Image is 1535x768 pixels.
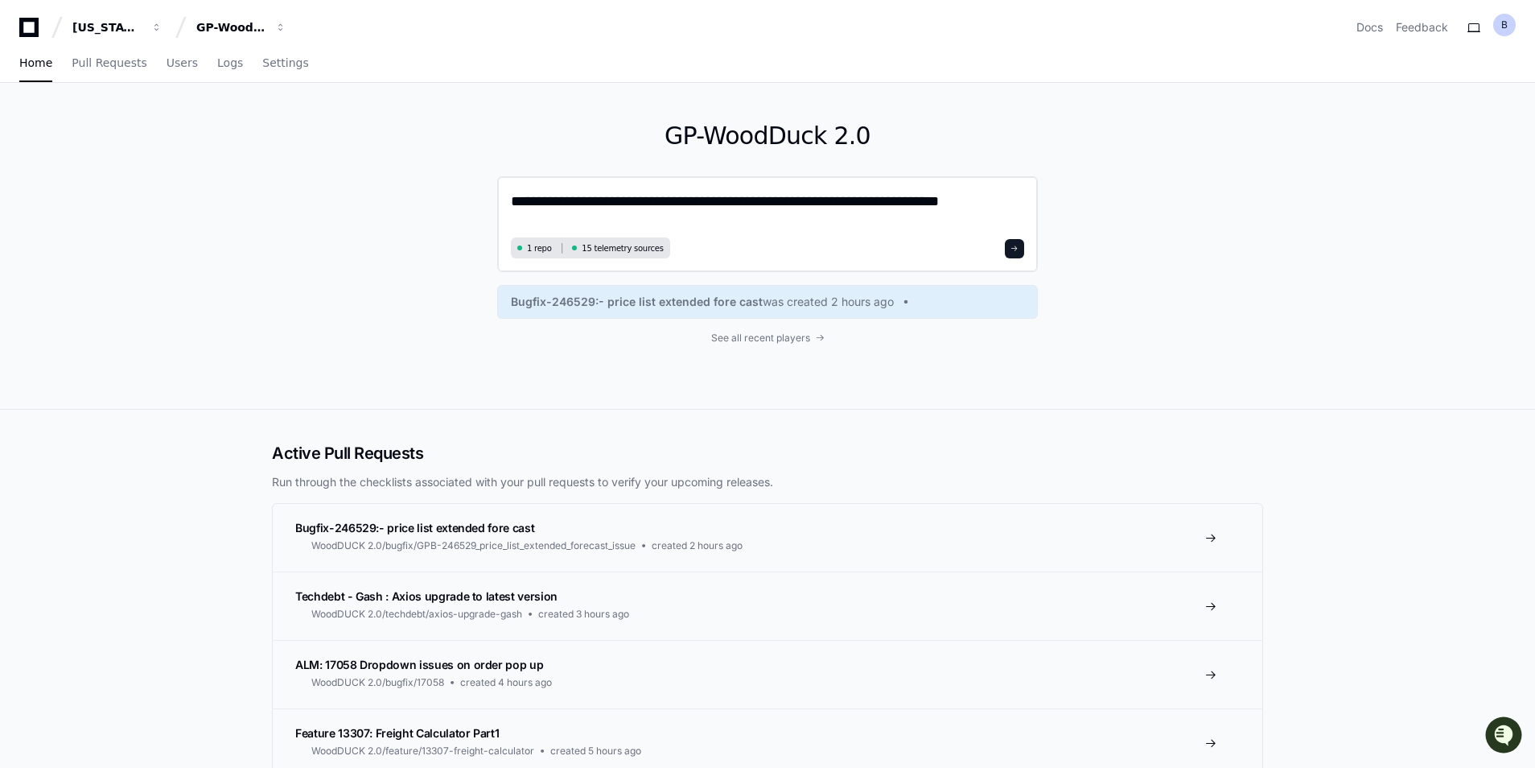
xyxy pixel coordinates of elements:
[190,13,293,42] button: GP-WoodDuck 2.0
[295,521,534,535] span: Bugfix-246529:- price list extended fore cast
[311,539,636,552] span: WoodDUCK 2.0/bugfix/GPB-246529_price_list_extended_forecast_issue
[72,58,146,68] span: Pull Requests
[55,120,264,136] div: Start new chat
[72,19,142,35] div: [US_STATE] Pacific
[295,589,558,603] span: Techdebt - Gash : Axios upgrade to latest version
[273,640,1262,708] a: ALM: 17058 Dropdown issues on order pop upWoodDUCK 2.0/bugfix/17058created 4 hours ago
[1484,715,1527,758] iframe: Open customer support
[711,332,810,345] span: See all recent players
[167,45,198,82] a: Users
[196,19,265,35] div: GP-WoodDuck 2.0
[16,120,45,149] img: 1756235613930-3d25f9e4-fa56-45dd-b3ad-e072dfbd1548
[113,168,195,181] a: Powered byPylon
[55,136,204,149] div: We're available if you need us!
[272,474,1263,490] p: Run through the checklists associated with your pull requests to verify your upcoming releases.
[72,45,146,82] a: Pull Requests
[262,45,308,82] a: Settings
[652,539,743,552] span: created 2 hours ago
[538,608,629,621] span: created 3 hours ago
[311,608,522,621] span: WoodDUCK 2.0/techdebt/axios-upgrade-gash
[511,294,1024,310] a: Bugfix-246529:- price list extended fore castwas created 2 hours ago
[527,242,552,254] span: 1 repo
[217,45,243,82] a: Logs
[272,442,1263,465] h2: Active Pull Requests
[460,676,552,689] span: created 4 hours ago
[273,572,1262,640] a: Techdebt - Gash : Axios upgrade to latest versionWoodDUCK 2.0/techdebt/axios-upgrade-gashcreated ...
[295,658,543,671] span: ALM: 17058 Dropdown issues on order pop up
[311,745,534,758] span: WoodDUCK 2.0/feature/13307-freight-calculator
[1356,19,1383,35] a: Docs
[497,122,1038,151] h1: GP-WoodDuck 2.0
[16,64,293,90] div: Welcome
[511,294,763,310] span: Bugfix-246529:- price list extended fore cast
[763,294,894,310] span: was created 2 hours ago
[550,745,641,758] span: created 5 hours ago
[66,13,169,42] button: [US_STATE] Pacific
[217,58,243,68] span: Logs
[497,332,1038,345] a: See all recent players
[274,125,293,144] button: Start new chat
[16,16,48,48] img: PlayerZero
[1493,14,1516,36] button: B
[262,58,308,68] span: Settings
[1501,19,1508,31] h1: B
[295,726,499,740] span: Feature 13307: Freight Calculator Part1
[582,242,663,254] span: 15 telemetry sources
[160,169,195,181] span: Pylon
[1396,19,1448,35] button: Feedback
[273,504,1262,572] a: Bugfix-246529:- price list extended fore castWoodDUCK 2.0/bugfix/GPB-246529_price_list_extended_f...
[167,58,198,68] span: Users
[19,58,52,68] span: Home
[311,676,444,689] span: WoodDUCK 2.0/bugfix/17058
[19,45,52,82] a: Home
